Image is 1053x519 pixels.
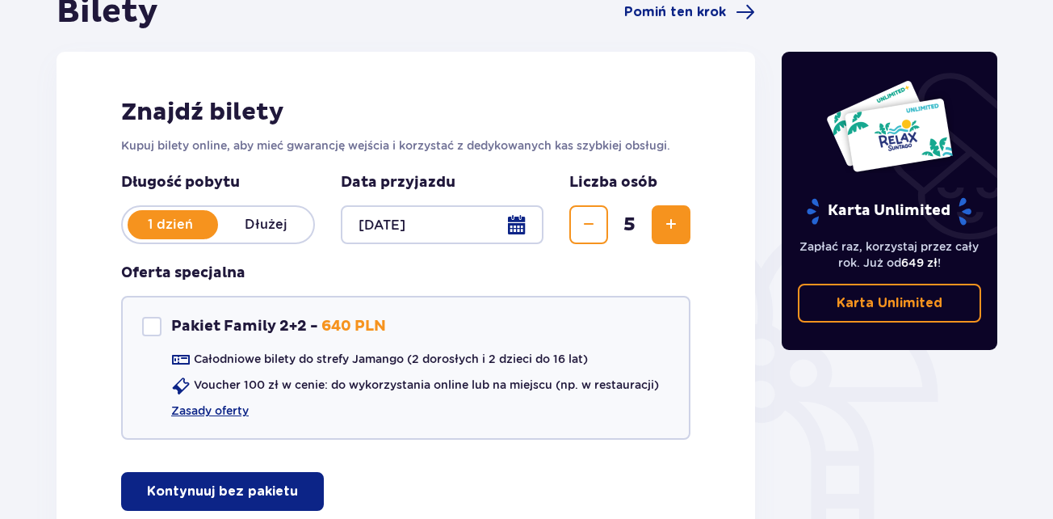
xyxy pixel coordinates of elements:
h2: Znajdź bilety [121,97,690,128]
a: Pomiń ten krok [624,2,755,22]
a: Karta Unlimited [798,284,982,323]
p: Całodniowe bilety do strefy Jamango (2 dorosłych i 2 dzieci do 16 lat) [194,351,588,367]
p: Pakiet Family 2+2 - [171,317,318,336]
span: 649 zł [901,256,938,269]
button: Kontynuuj bez pakietu [121,472,324,511]
p: 1 dzień [123,216,218,234]
p: Dłużej [218,216,313,234]
p: 640 PLN [321,317,386,336]
button: Zwiększ [652,205,690,244]
p: Zapłać raz, korzystaj przez cały rok. Już od ! [798,238,982,271]
span: Pomiń ten krok [624,3,726,21]
span: 5 [611,213,648,237]
h3: Oferta specjalna [121,264,245,283]
p: Liczba osób [569,173,657,192]
p: Voucher 100 zł w cenie: do wykorzystania online lub na miejscu (np. w restauracji) [194,377,659,393]
p: Karta Unlimited [837,294,942,312]
img: Dwie karty całoroczne do Suntago z napisem 'UNLIMITED RELAX', na białym tle z tropikalnymi liśćmi... [825,79,954,173]
button: Zmniejsz [569,205,608,244]
a: Zasady oferty [171,403,249,419]
p: Długość pobytu [121,173,315,192]
p: Kupuj bilety online, aby mieć gwarancję wejścia i korzystać z dedykowanych kas szybkiej obsługi. [121,137,690,154]
p: Kontynuuj bez pakietu [147,483,298,500]
p: Data przyjazdu [341,173,455,192]
p: Karta Unlimited [805,197,973,226]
